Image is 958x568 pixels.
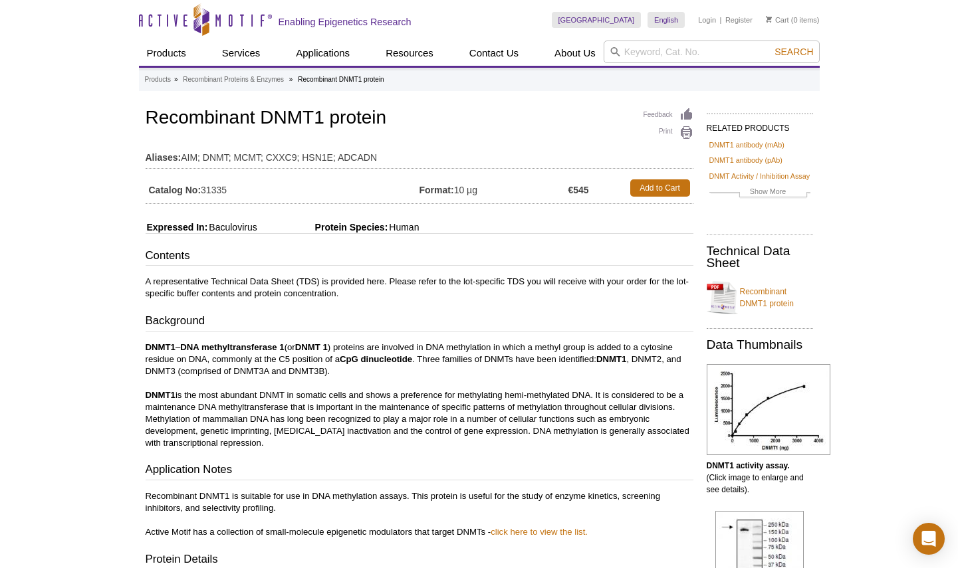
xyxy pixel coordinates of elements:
[146,108,693,130] h1: Recombinant DNMT1 protein
[707,339,813,351] h2: Data Thumbnails
[709,154,782,166] a: DNMT1 antibody (pAb)
[707,278,813,318] a: Recombinant DNMT1 protein
[388,222,419,233] span: Human
[340,354,412,364] strong: CpG dinucleotide
[546,41,604,66] a: About Us
[146,143,693,165] td: AIM; DNMT; MCMT; CXXC9; HSN1E; ADCADN
[707,460,813,496] p: (Click image to enlarge and see details).
[771,46,817,58] button: Search
[146,276,693,300] p: A representative Technical Data Sheet (TDS) is provided here. Please refer to the lot-specific TD...
[766,15,789,25] a: Cart
[707,113,813,137] h2: RELATED PRODUCTS
[146,248,693,266] h3: Contents
[913,523,945,555] div: Open Intercom Messenger
[289,76,293,83] li: »
[709,139,784,151] a: DNMT1 antibody (mAb)
[630,179,690,197] a: Add to Cart
[146,151,181,163] strong: Aliases:
[491,527,588,537] a: click here to view the list.
[648,12,685,28] a: English
[260,222,388,233] span: Protein Species:
[145,74,171,86] a: Products
[766,12,820,28] li: (0 items)
[146,342,176,352] strong: DNMT1
[596,354,626,364] strong: DNMT1
[698,15,716,25] a: Login
[146,313,693,331] h3: Background
[707,461,790,470] b: DNMT1 activity assay.
[419,176,568,200] td: 10 µg
[552,12,642,28] a: [GEOGRAPHIC_DATA]
[207,222,257,233] span: Baculovirus
[644,108,693,122] a: Feedback
[146,390,176,400] strong: DNMT1
[707,245,813,269] h2: Technical Data Sheet
[139,41,194,66] a: Products
[378,41,441,66] a: Resources
[709,185,810,201] a: Show More
[149,184,201,196] strong: Catalog No:
[725,15,753,25] a: Register
[295,342,328,352] strong: DNMT 1
[298,76,384,83] li: Recombinant DNMT1 protein
[644,126,693,140] a: Print
[720,12,722,28] li: |
[174,76,178,83] li: »
[180,342,284,352] strong: DNA methyltransferase 1
[709,170,810,182] a: DNMT Activity / Inhibition Assay
[146,490,693,538] p: Recombinant DNMT1 is suitable for use in DNA methylation assays. This protein is useful for the s...
[766,16,772,23] img: Your Cart
[183,74,284,86] a: Recombinant Proteins & Enzymes
[279,16,412,28] h2: Enabling Epigenetics Research
[146,341,693,449] p: – (or ) proteins are involved in DNA methylation in which a methyl group is added to a cytosine r...
[604,41,820,63] input: Keyword, Cat. No.
[419,184,454,196] strong: Format:
[146,222,208,233] span: Expressed In:
[214,41,269,66] a: Services
[707,364,830,455] img: DNMT1 activity assay
[146,176,419,200] td: 31335
[146,462,693,480] h3: Application Notes
[775,47,813,57] span: Search
[288,41,358,66] a: Applications
[568,184,588,196] strong: €545
[461,41,527,66] a: Contact Us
